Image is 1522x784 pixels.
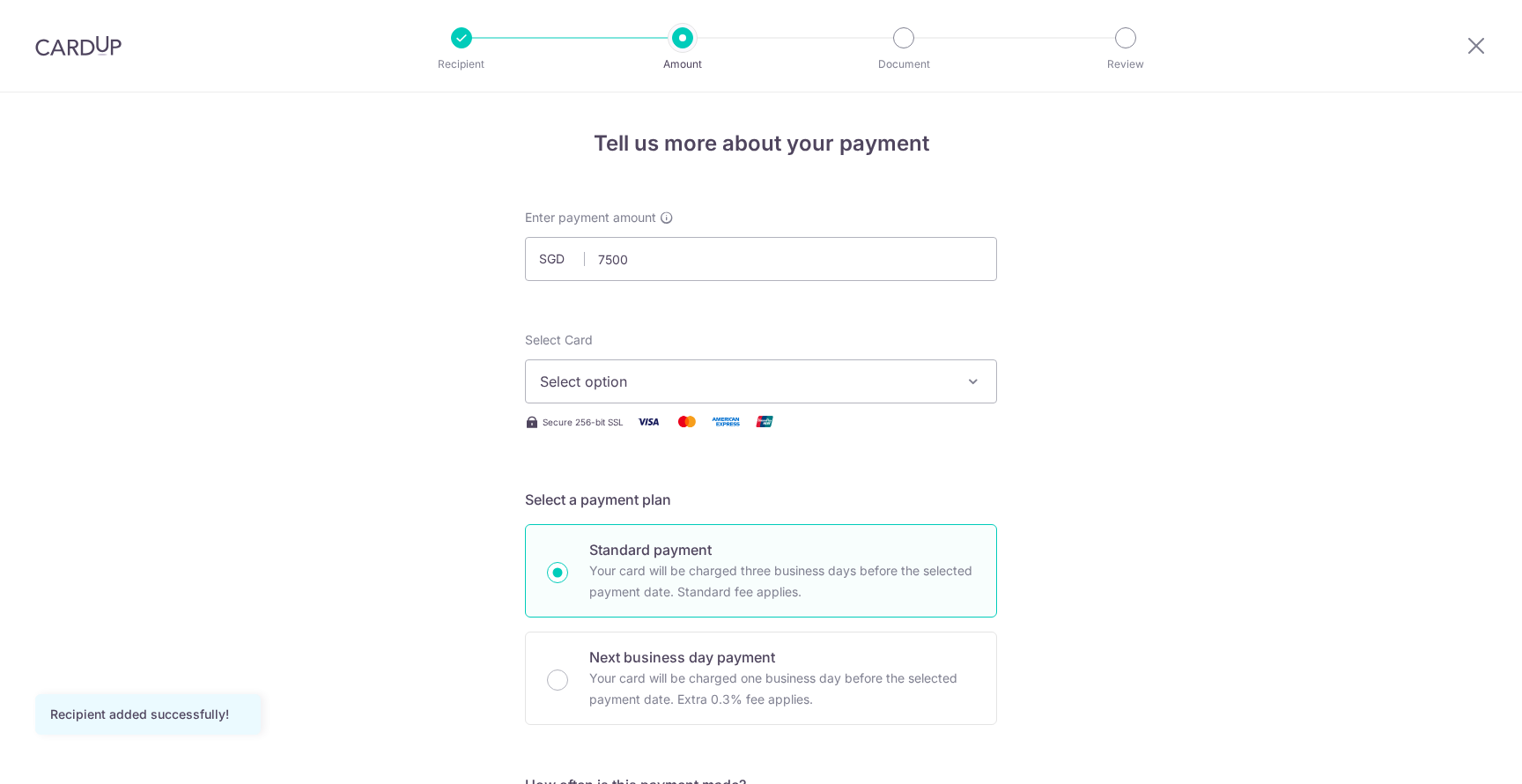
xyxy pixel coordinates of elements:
button: Select option [525,359,997,403]
p: Amount [617,55,748,73]
span: translation missing: en.payables.payment_networks.credit_card.summary.labels.select_card [525,332,593,347]
span: Select option [540,371,950,392]
span: Secure 256-bit SSL [543,415,624,429]
div: Recipient added successfully! [50,706,246,723]
input: 0.00 [525,237,997,281]
p: Your card will be charged one business day before the selected payment date. Extra 0.3% fee applies. [589,668,975,710]
h5: Select a payment plan [525,489,997,510]
img: Union Pay [747,410,782,433]
h4: Tell us more about your payment [525,128,997,159]
p: Next business day payment [589,647,975,668]
span: Enter payment amount [525,209,656,226]
p: Standard payment [589,539,975,560]
img: Visa [631,410,666,433]
img: CardUp [35,35,122,56]
img: Mastercard [669,410,705,433]
p: Review [1060,55,1191,73]
span: SGD [539,250,585,268]
img: American Express [708,410,743,433]
p: Your card will be charged three business days before the selected payment date. Standard fee appl... [589,560,975,603]
p: Document [839,55,969,73]
p: Recipient [396,55,527,73]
